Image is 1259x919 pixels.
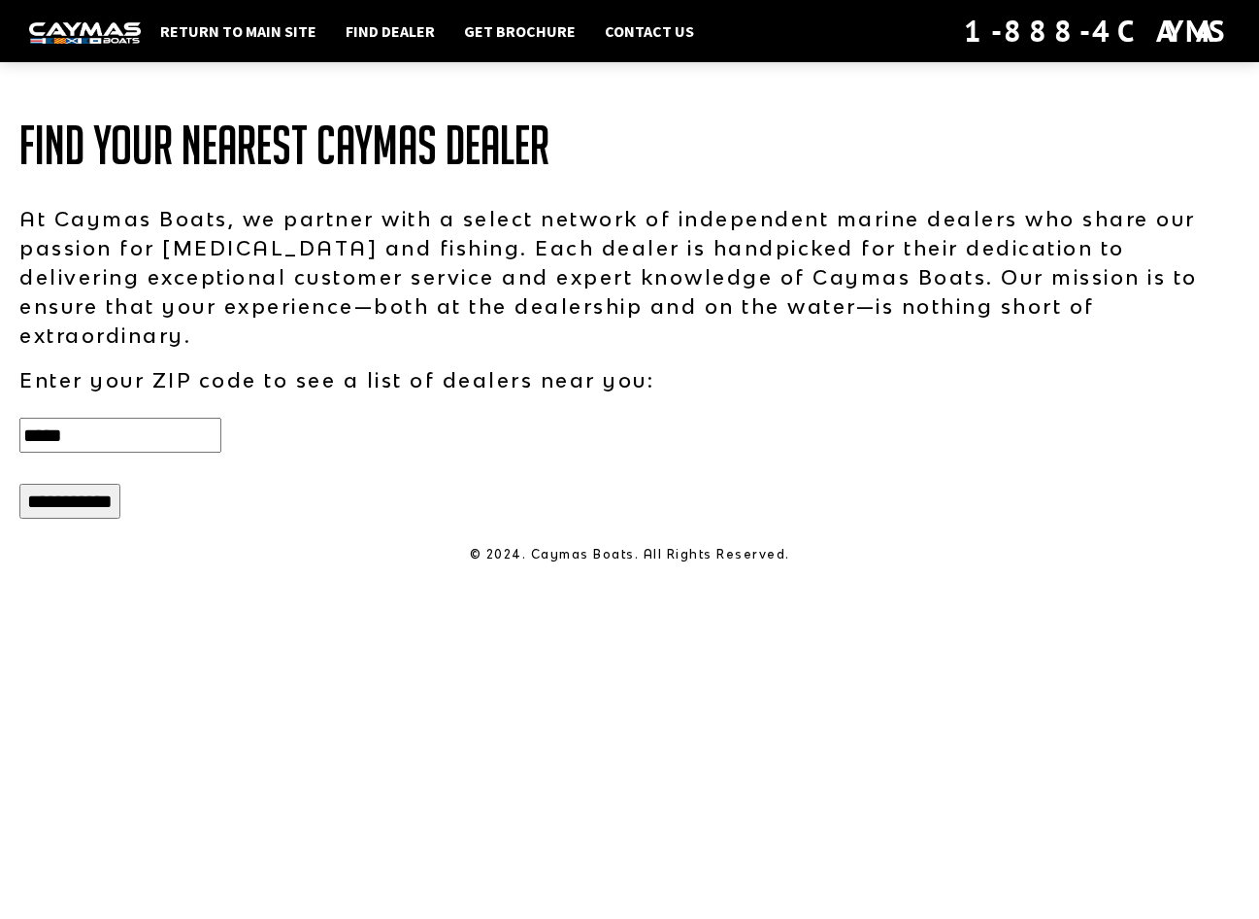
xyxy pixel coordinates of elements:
[29,22,141,43] img: white-logo-c9c8dbefe5ff5ceceb0f0178aa75bf4bb51f6bca0971e226c86eb53dfe498488.png
[454,18,585,44] a: Get Brochure
[19,546,1240,563] p: © 2024. Caymas Boats. All Rights Reserved.
[19,204,1240,350] p: At Caymas Boats, we partner with a select network of independent marine dealers who share our pas...
[19,117,1240,175] h1: Find Your Nearest Caymas Dealer
[964,10,1230,52] div: 1-888-4CAYMAS
[595,18,704,44] a: Contact Us
[150,18,326,44] a: Return to main site
[19,365,1240,394] p: Enter your ZIP code to see a list of dealers near you:
[336,18,445,44] a: Find Dealer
